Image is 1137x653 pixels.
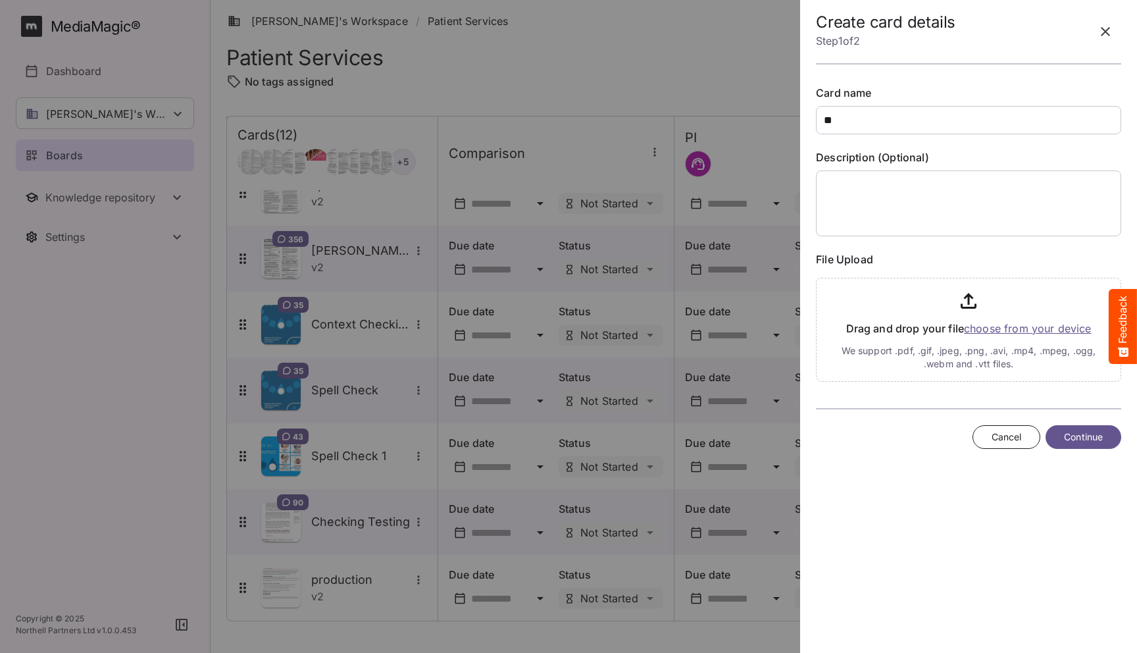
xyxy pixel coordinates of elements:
label: File Upload [816,252,1121,267]
h2: Create card details [816,13,955,32]
button: Feedback [1109,289,1137,364]
button: Cancel [973,425,1041,450]
span: Cancel [992,429,1022,446]
label: Card name [816,86,1121,101]
button: Continue [1046,425,1121,450]
p: Step 1 of 2 [816,32,955,50]
label: Description (Optional) [816,150,1121,165]
span: Continue [1064,429,1103,446]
